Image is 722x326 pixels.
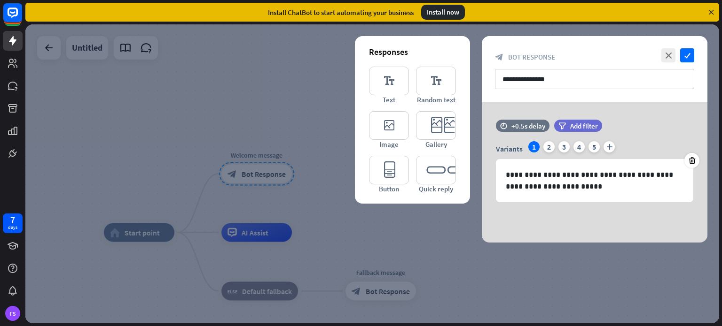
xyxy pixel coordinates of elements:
[558,141,570,152] div: 3
[268,8,414,17] div: Install ChatBot to start automating your business
[5,306,20,321] div: FS
[570,121,598,130] span: Add filter
[500,122,507,129] i: time
[8,224,17,231] div: days
[680,48,694,62] i: check
[8,4,36,32] button: Open LiveChat chat widget
[573,141,585,152] div: 4
[543,141,555,152] div: 2
[528,141,540,152] div: 1
[495,53,503,61] i: block_bot_response
[604,141,615,152] i: plus
[496,144,523,153] span: Variants
[511,121,545,130] div: +0.5s delay
[661,48,675,62] i: close
[10,216,15,224] div: 7
[3,213,23,233] a: 7 days
[558,122,566,129] i: filter
[508,53,555,61] span: Bot Response
[421,5,465,20] div: Install now
[589,141,600,152] div: 5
